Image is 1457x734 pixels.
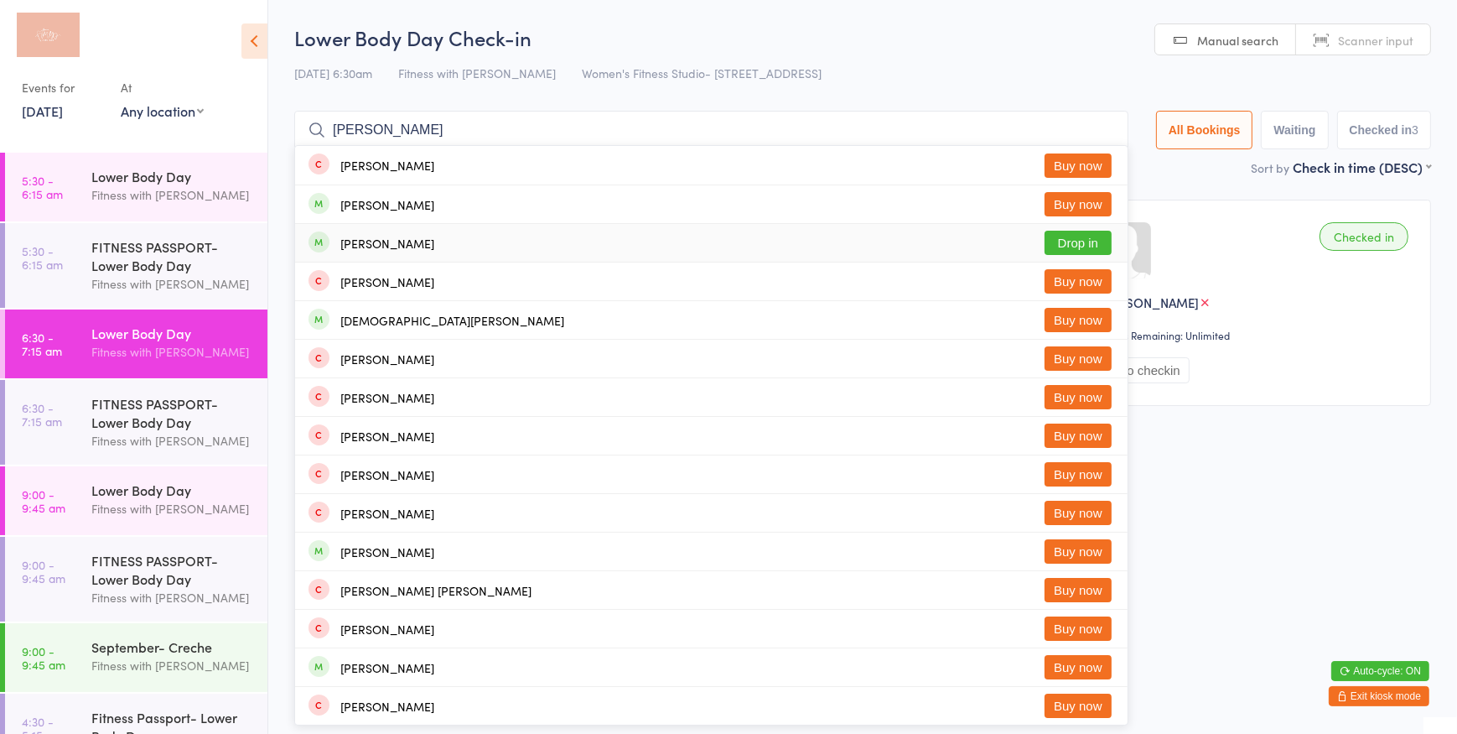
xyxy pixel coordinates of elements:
[294,111,1128,149] input: Search
[340,429,434,443] div: [PERSON_NAME]
[1251,159,1289,176] label: Sort by
[294,23,1431,51] h2: Lower Body Day Check-in
[340,237,434,250] div: [PERSON_NAME]
[121,74,204,102] div: At
[1045,385,1112,409] button: Buy now
[17,13,80,57] img: Fitness with Zoe
[91,274,253,294] div: Fitness with [PERSON_NAME]
[340,468,434,482] div: [PERSON_NAME]
[1197,32,1278,49] span: Manual search
[91,588,253,607] div: Fitness with [PERSON_NAME]
[121,102,204,120] div: Any location
[1095,328,1413,342] div: Classes Remaining: Unlimited
[1045,539,1112,564] button: Buy now
[22,74,104,102] div: Events for
[340,622,434,636] div: [PERSON_NAME]
[22,244,63,271] time: 5:30 - 6:15 am
[5,223,267,308] a: 5:30 -6:15 amFITNESS PASSPORT- Lower Body DayFitness with [PERSON_NAME]
[340,661,434,674] div: [PERSON_NAME]
[1156,111,1253,149] button: All Bookings
[582,65,822,81] span: Women's Fitness Studio- [STREET_ADDRESS]
[1045,578,1112,602] button: Buy now
[91,481,253,499] div: Lower Body Day
[1338,32,1413,49] span: Scanner input
[22,487,65,514] time: 9:00 - 9:45 am
[91,431,253,450] div: Fitness with [PERSON_NAME]
[1045,617,1112,641] button: Buy now
[1329,686,1429,706] button: Exit kiosk mode
[1045,346,1112,371] button: Buy now
[91,167,253,185] div: Lower Body Day
[22,102,63,120] a: [DATE]
[340,159,434,172] div: [PERSON_NAME]
[5,537,267,622] a: 9:00 -9:45 amFITNESS PASSPORT- Lower Body DayFitness with [PERSON_NAME]
[22,401,62,428] time: 6:30 - 7:15 am
[340,700,434,713] div: [PERSON_NAME]
[1320,222,1408,251] div: Checked in
[1045,462,1112,487] button: Buy now
[91,237,253,274] div: FITNESS PASSPORT- Lower Body Day
[340,507,434,520] div: [PERSON_NAME]
[294,65,372,81] span: [DATE] 6:30am
[91,324,253,342] div: Lower Body Day
[91,638,253,656] div: September- Creche
[1045,231,1112,255] button: Drop in
[22,644,65,671] time: 9:00 - 9:45 am
[340,584,531,597] div: [PERSON_NAME] [PERSON_NAME]
[22,174,63,200] time: 5:30 - 6:15 am
[340,198,434,211] div: [PERSON_NAME]
[5,310,267,378] a: 6:30 -7:15 amLower Body DayFitness with [PERSON_NAME]
[91,551,253,588] div: FITNESS PASSPORT- Lower Body Day
[1261,111,1328,149] button: Waiting
[91,394,253,431] div: FITNESS PASSPORT- Lower Body Day
[1095,357,1190,383] button: Undo checkin
[1331,661,1429,681] button: Auto-cycle: ON
[5,466,267,535] a: 9:00 -9:45 amLower Body DayFitness with [PERSON_NAME]
[1045,154,1112,178] button: Buy now
[1100,294,1199,311] span: [PERSON_NAME]
[1045,501,1112,525] button: Buy now
[5,623,267,692] a: 9:00 -9:45 amSeptember- CrecheFitness with [PERSON_NAME]
[340,545,434,559] div: [PERSON_NAME]
[91,499,253,518] div: Fitness with [PERSON_NAME]
[398,65,556,81] span: Fitness with [PERSON_NAME]
[5,153,267,221] a: 5:30 -6:15 amLower Body DayFitness with [PERSON_NAME]
[91,342,253,362] div: Fitness with [PERSON_NAME]
[22,558,65,585] time: 9:00 - 9:45 am
[1045,655,1112,679] button: Buy now
[1337,111,1432,149] button: Checked in3
[91,185,253,205] div: Fitness with [PERSON_NAME]
[1045,308,1112,332] button: Buy now
[340,352,434,366] div: [PERSON_NAME]
[22,331,62,357] time: 6:30 - 7:15 am
[1045,694,1112,718] button: Buy now
[340,391,434,404] div: [PERSON_NAME]
[1045,192,1112,216] button: Buy now
[1412,123,1418,137] div: 3
[340,275,434,289] div: [PERSON_NAME]
[340,314,564,327] div: [DEMOGRAPHIC_DATA][PERSON_NAME]
[1045,269,1112,294] button: Buy now
[5,380,267,465] a: 6:30 -7:15 amFITNESS PASSPORT- Lower Body DayFitness with [PERSON_NAME]
[1045,424,1112,448] button: Buy now
[91,656,253,675] div: Fitness with [PERSON_NAME]
[1293,158,1431,176] div: Check in time (DESC)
